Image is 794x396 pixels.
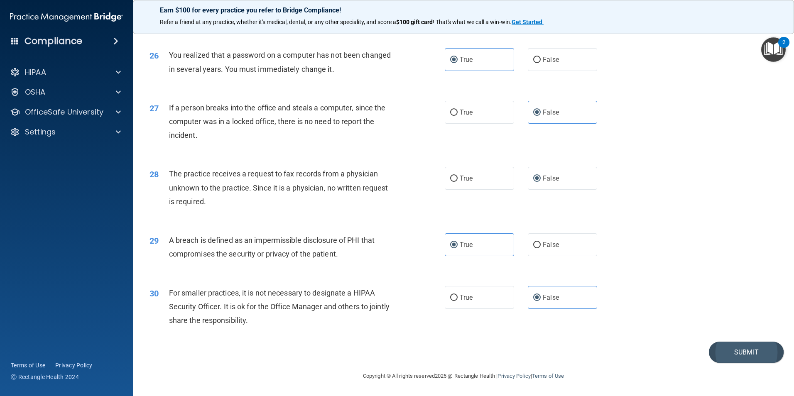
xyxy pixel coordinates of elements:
[512,19,544,25] a: Get Started
[25,35,82,47] h4: Compliance
[460,56,473,64] span: True
[450,295,458,301] input: True
[533,242,541,248] input: False
[533,110,541,116] input: False
[709,342,784,363] button: Submit
[149,51,159,61] span: 26
[450,176,458,182] input: True
[533,176,541,182] input: False
[25,127,56,137] p: Settings
[460,293,473,301] span: True
[450,242,458,248] input: True
[25,87,46,97] p: OSHA
[149,169,159,179] span: 28
[532,373,564,379] a: Terms of Use
[450,110,458,116] input: True
[533,295,541,301] input: False
[460,108,473,116] span: True
[25,67,46,77] p: HIPAA
[10,9,123,25] img: PMB logo
[25,107,103,117] p: OfficeSafe University
[433,19,512,25] span: ! That's what we call a win-win.
[149,288,159,298] span: 30
[10,67,121,77] a: HIPAA
[460,241,473,249] span: True
[543,108,559,116] span: False
[160,19,396,25] span: Refer a friend at any practice, whether it's medical, dental, or any other speciality, and score a
[450,57,458,63] input: True
[396,19,433,25] strong: $100 gift card
[782,42,785,53] div: 2
[10,127,121,137] a: Settings
[169,51,391,73] span: You realized that a password on a computer has not been changed in several years. You must immedi...
[10,87,121,97] a: OSHA
[11,373,79,381] span: Ⓒ Rectangle Health 2024
[11,361,45,369] a: Terms of Use
[460,174,473,182] span: True
[169,236,375,258] span: A breach is defined as an impermissible disclosure of PHI that compromises the security or privac...
[160,6,767,14] p: Earn $100 for every practice you refer to Bridge Compliance!
[55,361,93,369] a: Privacy Policy
[169,288,390,325] span: For smaller practices, it is not necessary to designate a HIPAA Security Officer. It is ok for th...
[169,169,388,205] span: The practice receives a request to fax records from a physician unknown to the practice. Since it...
[543,56,559,64] span: False
[761,37,786,62] button: Open Resource Center, 2 new notifications
[543,174,559,182] span: False
[10,107,121,117] a: OfficeSafe University
[543,293,559,301] span: False
[497,373,530,379] a: Privacy Policy
[533,57,541,63] input: False
[312,363,615,389] div: Copyright © All rights reserved 2025 @ Rectangle Health | |
[512,19,542,25] strong: Get Started
[543,241,559,249] span: False
[149,236,159,246] span: 29
[169,103,386,139] span: If a person breaks into the office and steals a computer, since the computer was in a locked offi...
[149,103,159,113] span: 27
